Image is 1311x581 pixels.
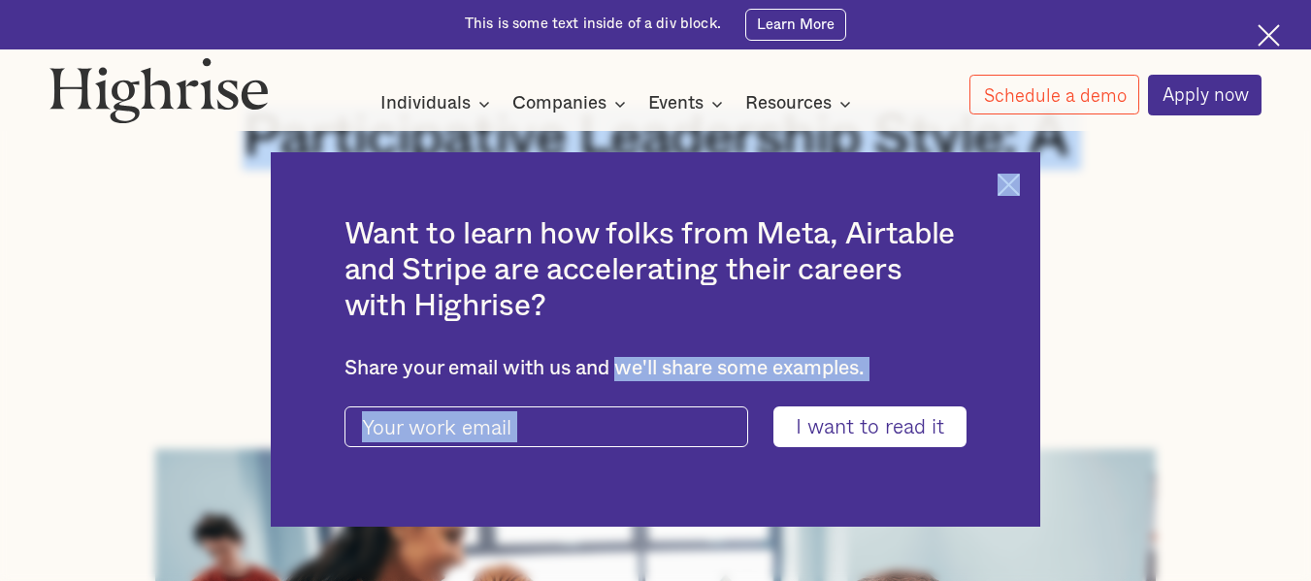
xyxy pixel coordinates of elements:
[745,92,857,115] div: Resources
[49,57,269,123] img: Highrise logo
[344,357,967,381] div: Share your email with us and we'll share some examples.
[380,92,496,115] div: Individuals
[380,92,471,115] div: Individuals
[648,92,729,115] div: Events
[773,406,967,447] input: I want to read it
[512,92,606,115] div: Companies
[512,92,632,115] div: Companies
[998,174,1020,196] img: Cross icon
[344,406,748,447] input: Your work email
[1258,24,1280,47] img: Cross icon
[745,92,832,115] div: Resources
[969,75,1140,114] a: Schedule a demo
[1148,75,1262,115] a: Apply now
[344,217,967,324] h2: Want to learn how folks from Meta, Airtable and Stripe are accelerating their careers with Highrise?
[344,406,967,447] form: current-ascender-blog-article-modal-form
[745,9,846,41] a: Learn More
[465,15,721,34] div: This is some text inside of a div block.
[648,92,704,115] div: Events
